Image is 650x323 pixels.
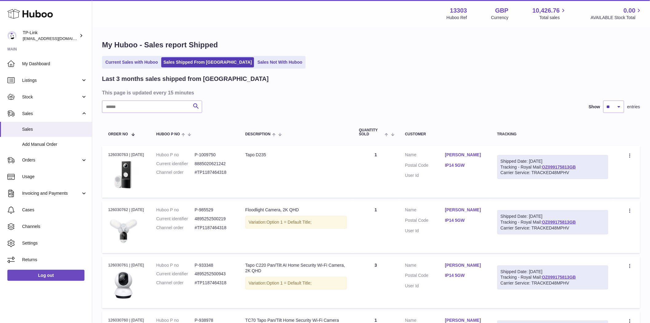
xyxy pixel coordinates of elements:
[405,132,485,136] div: Customer
[22,61,87,67] span: My Dashboard
[103,57,160,67] a: Current Sales with Huboo
[108,270,139,301] img: 01_large_20230714035613u.jpg
[22,94,81,100] span: Stock
[501,213,605,219] div: Shipped Date: [DATE]
[359,128,383,136] span: Quantity Sold
[245,216,347,229] div: Variation:
[22,111,81,117] span: Sales
[405,228,445,234] dt: User Id
[108,262,144,268] div: 126030761 | [DATE]
[102,40,640,50] h1: My Huboo - Sales report Shipped
[195,216,233,222] dd: 4895252500219
[353,256,399,308] td: 3
[195,152,233,158] dd: P-1009750
[539,15,567,21] span: Total sales
[497,155,609,179] div: Tracking - Royal Mail:
[591,15,643,21] span: AVAILABLE Stock Total
[447,15,467,21] div: Huboo Ref
[627,104,640,110] span: entries
[501,170,605,176] div: Carrier Service: TRACKED48MPHV
[108,159,139,190] img: 133031727278049.jpg
[542,220,576,225] a: OZ099175813GB
[589,104,600,110] label: Show
[161,57,254,67] a: Sales Shipped From [GEOGRAPHIC_DATA]
[497,265,609,290] div: Tracking - Royal Mail:
[532,6,567,21] a: 10,426.76 Total sales
[23,36,90,41] span: [EMAIL_ADDRESS][DOMAIN_NAME]
[624,6,636,15] span: 0.00
[405,262,445,270] dt: Name
[255,57,304,67] a: Sales Not With Huboo
[445,152,485,158] a: [PERSON_NAME]
[108,215,139,245] img: Tapo_C720_EU_US_1.0_overview_01_large_20240110093946q.jpg
[405,207,445,214] dt: Name
[195,262,233,268] dd: P-933348
[22,207,87,213] span: Cases
[532,6,560,15] span: 10,426.76
[156,207,195,213] dt: Huboo P no
[195,169,233,175] dd: #TP1187464318
[156,262,195,268] dt: Huboo P no
[7,31,17,40] img: internalAdmin-13303@internal.huboo.com
[501,269,605,275] div: Shipped Date: [DATE]
[495,6,508,15] strong: GBP
[245,152,347,158] div: Tapo D235
[195,161,233,167] dd: 8885020621242
[445,207,485,213] a: [PERSON_NAME]
[405,273,445,280] dt: Postal Code
[245,262,347,274] div: Tapo C220 Pan/Tilt AI Home Security Wi-Fi Camera, 2K QHD
[195,207,233,213] dd: P-985529
[22,240,87,246] span: Settings
[501,225,605,231] div: Carrier Service: TRACKED48MPHV
[22,257,87,263] span: Returns
[542,165,576,169] a: OZ099175813GB
[22,174,87,180] span: Usage
[156,216,195,222] dt: Current identifier
[501,158,605,164] div: Shipped Date: [DATE]
[156,280,195,286] dt: Channel order
[22,78,81,83] span: Listings
[497,210,609,234] div: Tracking - Royal Mail:
[405,162,445,170] dt: Postal Code
[245,277,347,289] div: Variation:
[445,217,485,223] a: IP14 5GW
[22,190,81,196] span: Invoicing and Payments
[267,281,312,285] span: Option 1 = Default Title;
[445,162,485,168] a: IP14 5GW
[245,132,271,136] span: Description
[156,169,195,175] dt: Channel order
[353,146,399,198] td: 1
[245,207,347,213] div: Floodlight Camera, 2K QHD
[102,75,269,83] h2: Last 3 months sales shipped from [GEOGRAPHIC_DATA]
[7,270,84,281] a: Log out
[22,142,87,147] span: Add Manual Order
[501,280,605,286] div: Carrier Service: TRACKED48MPHV
[497,132,609,136] div: Tracking
[405,217,445,225] dt: Postal Code
[102,89,639,96] h3: This page is updated every 15 minutes
[156,161,195,167] dt: Current identifier
[108,132,128,136] span: Order No
[156,132,180,136] span: Huboo P no
[108,152,144,158] div: 126030763 | [DATE]
[450,6,467,15] strong: 13303
[156,225,195,231] dt: Channel order
[267,220,312,225] span: Option 1 = Default Title;
[405,152,445,159] dt: Name
[22,157,81,163] span: Orders
[156,271,195,277] dt: Current identifier
[22,224,87,229] span: Channels
[156,152,195,158] dt: Huboo P no
[195,225,233,231] dd: #TP1187464318
[405,173,445,178] dt: User Id
[195,280,233,286] dd: #TP1187464318
[195,271,233,277] dd: 4895252500943
[445,273,485,278] a: IP14 5GW
[405,283,445,289] dt: User Id
[542,275,576,280] a: OZ099175813GB
[108,207,144,213] div: 126030762 | [DATE]
[591,6,643,21] a: 0.00 AVAILABLE Stock Total
[491,15,509,21] div: Currency
[23,30,78,42] div: TP-Link
[445,262,485,268] a: [PERSON_NAME]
